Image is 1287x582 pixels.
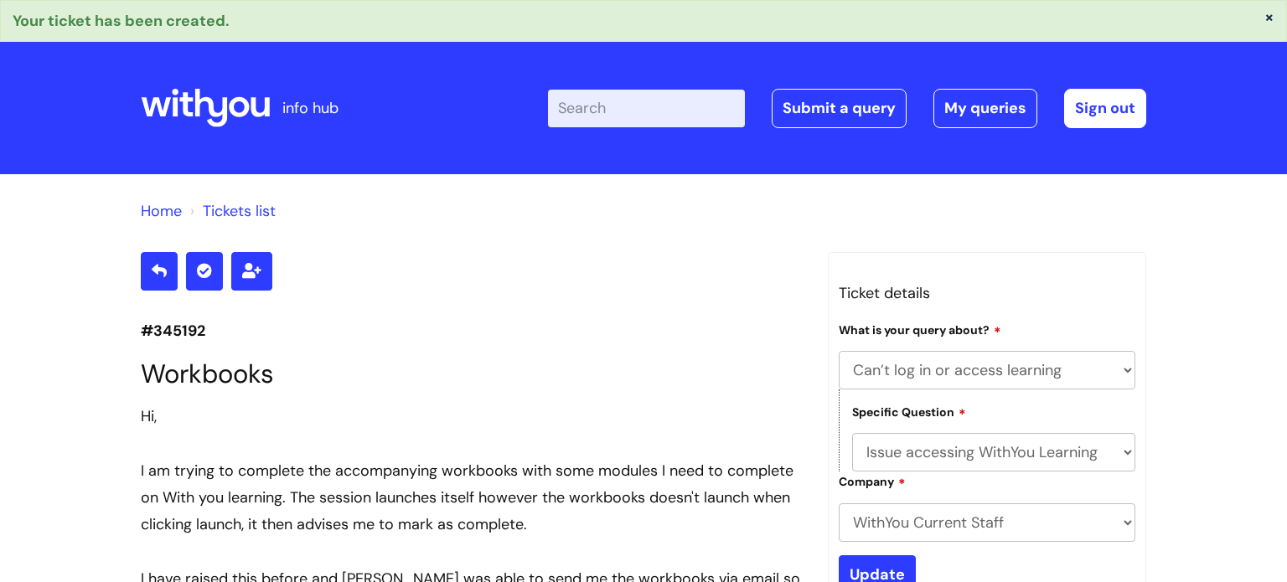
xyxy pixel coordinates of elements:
label: Specific Question [852,403,966,420]
div: Hi, [141,403,803,430]
a: Tickets list [203,201,276,221]
a: Sign out [1064,89,1146,127]
h1: Workbooks [141,358,803,389]
li: Tickets list [186,198,276,224]
input: Search [548,90,745,126]
div: | - [548,89,1146,127]
li: Solution home [141,198,182,224]
a: My queries [933,89,1037,127]
p: #345192 [141,317,803,344]
a: Submit a query [772,89,907,127]
button: × [1264,9,1274,24]
h3: Ticket details [839,280,1135,306]
p: info hub [282,95,339,121]
div: I am trying to complete the accompanying workbooks with some modules I need to complete on With y... [141,457,803,538]
label: What is your query about? [839,321,1001,337]
a: Home [141,201,182,221]
label: Company [839,472,906,489]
